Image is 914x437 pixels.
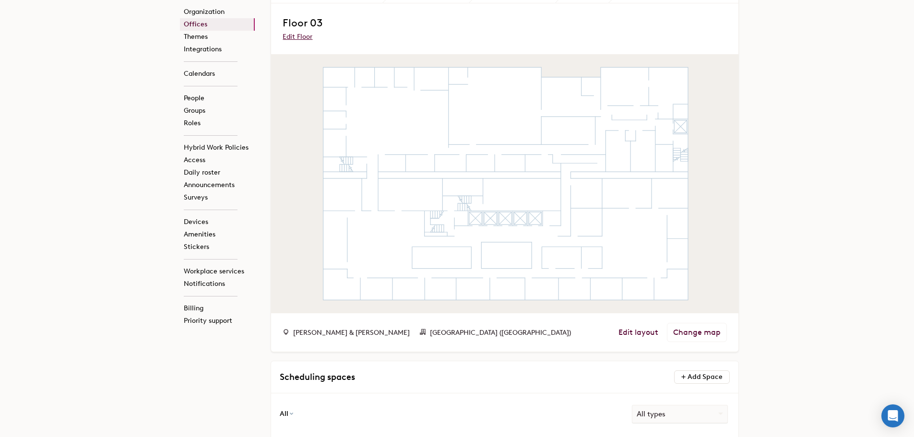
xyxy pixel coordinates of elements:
a: Surveys [180,191,255,204]
button: Add Space [674,370,730,384]
a: Roles [180,117,255,130]
span: Floor 03 [283,16,322,29]
a: Integrations [180,43,255,56]
a: Themes [180,31,255,43]
a: Groups [180,105,255,117]
a: Daily roster [180,166,255,179]
h3: Scheduling spaces [280,370,514,384]
a: Hybrid Work Policies [180,142,255,154]
a: People [180,92,255,105]
a: Change map [667,323,727,342]
a: Offices [180,18,255,31]
a: Notifications [180,278,255,290]
a: Edit layout [618,328,658,337]
a: Devices [180,216,255,228]
a: Workplace services [180,265,255,278]
span: [GEOGRAPHIC_DATA] ([GEOGRAPHIC_DATA]) [430,329,571,337]
span: Add Space [688,373,723,381]
a: Organization [180,6,255,18]
a: Access [180,154,255,166]
a: Priority support [180,315,255,327]
a: Announcements [180,179,255,191]
a: Calendars [180,68,255,80]
div: Open Intercom Messenger [881,404,904,427]
a: Amenities [180,228,255,241]
span: [PERSON_NAME] & [PERSON_NAME] [293,329,410,337]
a: Stickers [180,241,255,253]
span: All [280,411,288,417]
a: Edit Floor [283,33,312,41]
a: Billing [180,302,255,315]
